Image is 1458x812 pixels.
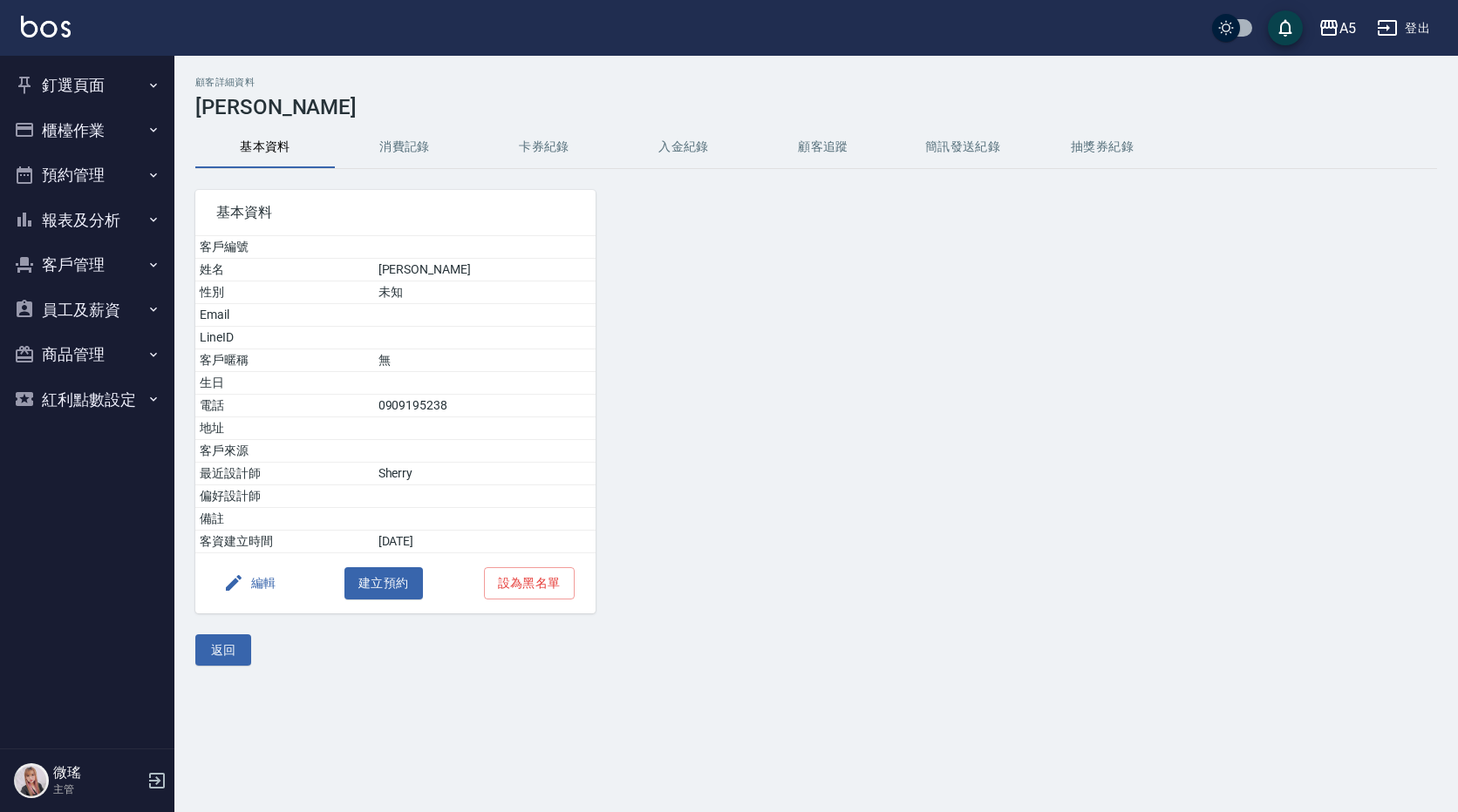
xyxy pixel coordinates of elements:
[53,764,142,782] h5: 微瑤
[195,126,335,168] button: 基本資料
[14,763,49,798] img: Person
[195,440,374,463] td: 客戶來源
[374,349,596,372] td: 無
[195,417,374,440] td: 地址
[753,126,893,168] button: 顧客追蹤
[614,126,753,168] button: 入金紀錄
[195,95,1437,119] h3: [PERSON_NAME]
[374,395,596,417] td: 0909195238
[195,395,374,417] td: 電話
[374,531,596,553] td: [DATE]
[374,463,596,485] td: Sherry
[195,634,251,667] button: 返回
[195,372,374,395] td: 生日
[1312,10,1363,46] button: A5
[893,126,1032,168] button: 簡訊發送紀錄
[7,198,167,243] button: 報表及分析
[195,327,374,349] td: LineID
[195,259,374,281] td: 姓名
[344,567,423,599] button: 建立預約
[7,288,167,333] button: 員工及薪資
[216,567,283,599] button: 編輯
[53,782,142,797] p: 主管
[195,463,374,485] td: 最近設計師
[216,204,575,221] span: 基本資料
[374,259,596,281] td: [PERSON_NAME]
[195,236,374,259] td: 客戶編號
[335,126,474,168] button: 消費記錄
[195,508,374,531] td: 備註
[1339,17,1356,39] div: A5
[1268,10,1303,45] button: save
[1370,12,1437,44] button: 登出
[374,281,596,304] td: 未知
[195,531,374,553] td: 客資建立時間
[21,16,71,37] img: Logo
[7,152,167,198] button: 預約管理
[474,126,614,168] button: 卡券紀錄
[195,485,374,508] td: 偏好設計師
[1032,126,1172,168] button: 抽獎券紀錄
[195,77,1437,88] h2: 顧客詳細資料
[7,332,167,377] button: 商品管理
[7,108,167,153] button: 櫃檯作業
[195,349,374,372] td: 客戶暱稱
[195,304,374,327] td: Email
[7,242,167,288] button: 客戶管理
[195,281,374,304] td: 性別
[7,377,167,423] button: 紅利點數設定
[484,567,575,599] button: 設為黑名單
[7,63,167,108] button: 釘選頁面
